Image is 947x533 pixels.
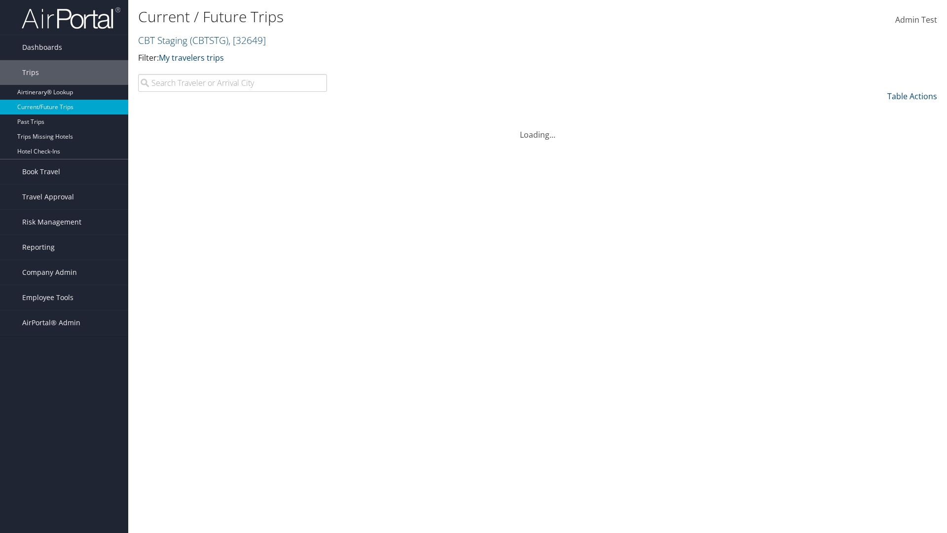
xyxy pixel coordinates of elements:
[138,52,671,65] p: Filter:
[190,34,228,47] span: ( CBTSTG )
[22,285,73,310] span: Employee Tools
[22,6,120,30] img: airportal-logo.png
[138,6,671,27] h1: Current / Future Trips
[138,74,327,92] input: Search Traveler or Arrival City
[887,91,937,102] a: Table Actions
[22,185,74,209] span: Travel Approval
[159,52,224,63] a: My travelers trips
[228,34,266,47] span: , [ 32649 ]
[22,35,62,60] span: Dashboards
[895,14,937,25] span: Admin Test
[895,5,937,36] a: Admin Test
[138,117,937,141] div: Loading...
[22,210,81,234] span: Risk Management
[22,310,80,335] span: AirPortal® Admin
[22,235,55,260] span: Reporting
[22,60,39,85] span: Trips
[138,34,266,47] a: CBT Staging
[22,260,77,285] span: Company Admin
[22,159,60,184] span: Book Travel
